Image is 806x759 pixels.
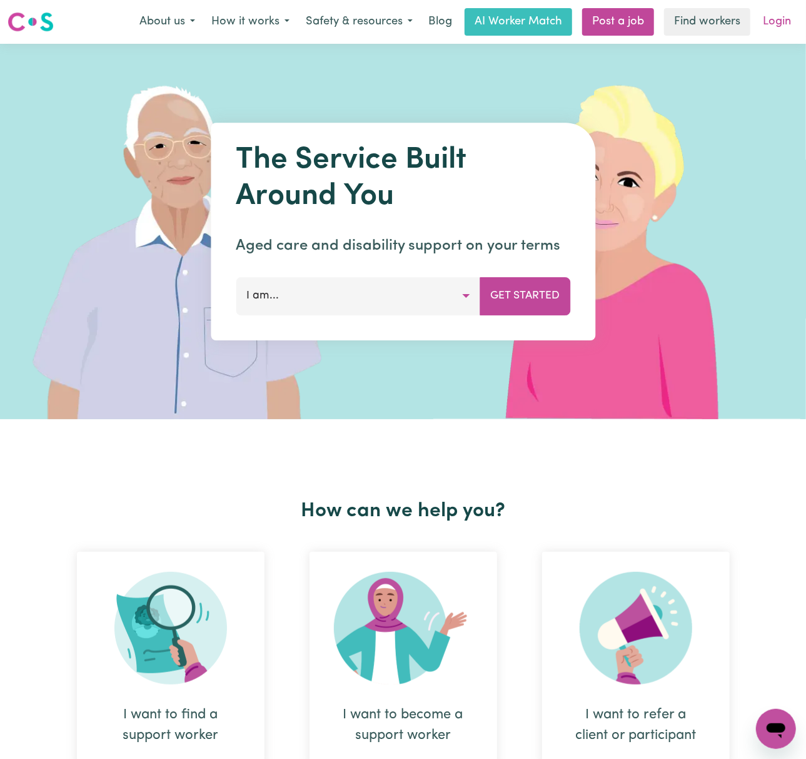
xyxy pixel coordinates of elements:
div: I want to become a support worker [340,705,467,746]
a: Blog [421,8,460,36]
img: Search [114,572,227,685]
button: Safety & resources [298,9,421,35]
button: I am... [236,277,480,315]
a: Careseekers logo [8,8,54,36]
a: AI Worker Match [465,8,572,36]
button: How it works [203,9,298,35]
a: Find workers [664,8,750,36]
iframe: Button to launch messaging window [756,709,796,749]
img: Refer [580,572,692,685]
a: Login [755,8,798,36]
p: Aged care and disability support on your terms [236,235,570,257]
div: I want to find a support worker [107,705,234,746]
a: Post a job [582,8,654,36]
h2: How can we help you? [54,499,752,523]
img: Careseekers logo [8,11,54,33]
div: I want to refer a client or participant [572,705,700,746]
img: Become Worker [334,572,473,685]
button: Get Started [480,277,570,315]
button: About us [131,9,203,35]
h1: The Service Built Around You [236,143,570,215]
